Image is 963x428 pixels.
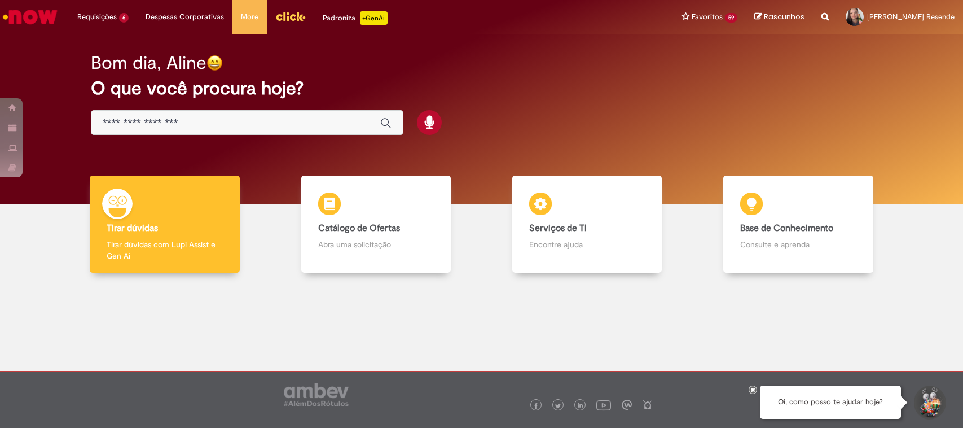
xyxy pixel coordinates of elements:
div: Oi, como posso te ajudar hoje? [760,386,901,419]
img: happy-face.png [206,55,223,71]
span: Requisições [77,11,117,23]
img: logo_footer_ambev_rotulo_gray.png [284,383,349,406]
img: ServiceNow [1,6,59,28]
b: Base de Conhecimento [740,222,833,234]
a: Base de Conhecimento Consulte e aprenda [693,176,904,273]
p: Abra uma solicitação [318,239,434,250]
img: logo_footer_facebook.png [533,403,539,409]
div: Padroniza [323,11,388,25]
span: Despesas Corporativas [146,11,224,23]
p: Consulte e aprenda [740,239,856,250]
img: logo_footer_youtube.png [596,398,611,412]
h2: O que você procura hoje? [91,78,872,98]
b: Tirar dúvidas [107,222,158,234]
a: Tirar dúvidas Tirar dúvidas com Lupi Assist e Gen Ai [59,176,270,273]
a: Catálogo de Ofertas Abra uma solicitação [270,176,481,273]
img: logo_footer_twitter.png [555,403,561,409]
b: Serviços de TI [529,222,587,234]
img: logo_footer_naosei.png [643,400,653,410]
p: +GenAi [360,11,388,25]
b: Catálogo de Ofertas [318,222,400,234]
p: Encontre ajuda [529,239,645,250]
p: Tirar dúvidas com Lupi Assist e Gen Ai [107,239,222,261]
a: Rascunhos [754,12,804,23]
img: click_logo_yellow_360x200.png [275,8,306,25]
span: Rascunhos [764,11,804,22]
h2: Bom dia, Aline [91,53,206,73]
a: Serviços de TI Encontre ajuda [482,176,693,273]
span: [PERSON_NAME] Resende [867,12,955,21]
button: Iniciar Conversa de Suporte [912,386,946,420]
span: More [241,11,258,23]
span: Favoritos [692,11,723,23]
span: 59 [725,13,737,23]
img: logo_footer_linkedin.png [578,403,583,409]
img: logo_footer_workplace.png [622,400,632,410]
span: 6 [119,13,129,23]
